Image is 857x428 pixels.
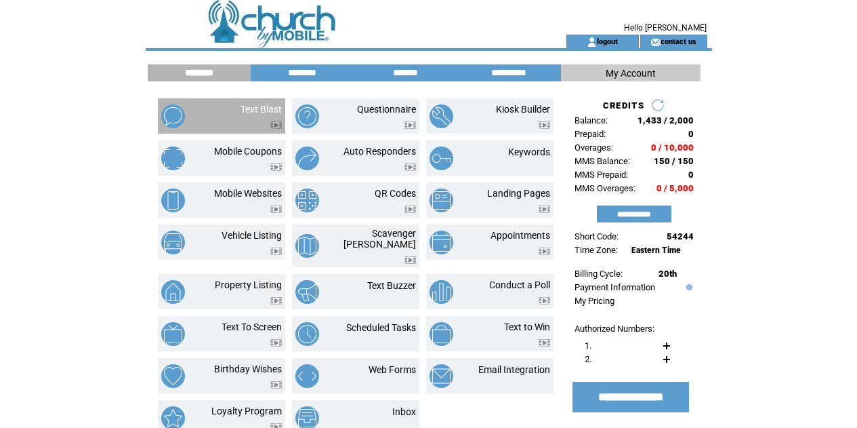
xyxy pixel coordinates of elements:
[161,364,185,388] img: birthday-wishes.png
[496,104,550,115] a: Kiosk Builder
[490,230,550,241] a: Appointments
[270,248,282,255] img: video.png
[651,142,694,153] span: 0 / 10,000
[295,364,319,388] img: web-forms.png
[404,163,416,171] img: video.png
[270,381,282,389] img: video.png
[606,68,656,79] span: My Account
[270,339,282,347] img: video.png
[222,322,282,332] a: Text To Screen
[404,121,416,129] img: video.png
[343,228,416,250] a: Scavenger [PERSON_NAME]
[624,23,707,33] span: Hello [PERSON_NAME]
[430,280,453,304] img: conduct-a-poll.png
[574,269,623,279] span: Billing Cycle:
[489,279,550,290] a: Conduct a Poll
[161,231,185,254] img: vehicle-listing.png
[270,163,282,171] img: video.png
[478,364,550,375] a: Email Integration
[343,146,416,157] a: Auto Responders
[574,231,619,241] span: Short Code:
[587,37,597,47] img: account_icon.gif
[211,406,282,416] a: Loyalty Program
[214,364,282,374] a: Birthday Wishes
[295,147,319,170] img: auto-responders.png
[603,100,644,111] span: CREDITS
[161,189,185,212] img: mobile-websites.png
[574,324,654,334] span: Authorized Numbers:
[487,188,550,199] a: Landing Pages
[574,296,614,306] a: My Pricing
[637,115,694,125] span: 1,433 / 2,000
[161,104,185,128] img: text-blast.png
[574,282,655,292] a: Payment Information
[585,341,591,351] span: 1.
[295,104,319,128] img: questionnaire.png
[539,339,550,347] img: video.png
[574,183,635,193] span: MMS Overages:
[430,322,453,346] img: text-to-win.png
[346,322,416,333] a: Scheduled Tasks
[222,230,282,241] a: Vehicle Listing
[295,280,319,304] img: text-buzzer.png
[270,121,282,129] img: video.png
[214,146,282,157] a: Mobile Coupons
[574,129,606,139] span: Prepaid:
[241,104,282,115] a: Text Blast
[295,234,319,258] img: scavenger-hunt.png
[667,231,694,241] span: 54244
[574,245,618,255] span: Time Zone:
[404,256,416,264] img: video.png
[430,364,453,388] img: email-integration.png
[430,189,453,212] img: landing-pages.png
[574,142,613,153] span: Overages:
[656,183,694,193] span: 0 / 5,000
[404,206,416,213] img: video.png
[270,206,282,213] img: video.png
[508,147,550,157] a: Keywords
[295,322,319,346] img: scheduled-tasks.png
[392,406,416,417] a: Inbox
[430,231,453,254] img: appointments.png
[654,156,694,166] span: 150 / 150
[430,104,453,128] img: kiosk-builder.png
[539,121,550,129] img: video.png
[539,297,550,305] img: video.png
[270,297,282,305] img: video.png
[161,280,185,304] img: property-listing.png
[375,188,416,199] a: QR Codes
[539,206,550,213] img: video.png
[161,322,185,346] img: text-to-screen.png
[661,37,696,45] a: contact us
[659,269,677,279] span: 20th
[688,170,694,180] span: 0
[683,284,692,290] img: help.gif
[650,37,661,47] img: contact_us_icon.gif
[688,129,694,139] span: 0
[369,364,416,375] a: Web Forms
[295,189,319,212] img: qr-codes.png
[504,322,550,332] a: Text to Win
[631,246,681,255] span: Eastern Time
[357,104,416,115] a: Questionnaire
[215,279,282,290] a: Property Listing
[161,147,185,170] img: mobile-coupons.png
[430,147,453,170] img: keywords.png
[539,248,550,255] img: video.png
[574,115,608,125] span: Balance:
[597,37,618,45] a: logout
[214,188,282,199] a: Mobile Websites
[367,280,416,291] a: Text Buzzer
[574,170,628,180] span: MMS Prepaid:
[574,156,630,166] span: MMS Balance:
[585,354,591,364] span: 2.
